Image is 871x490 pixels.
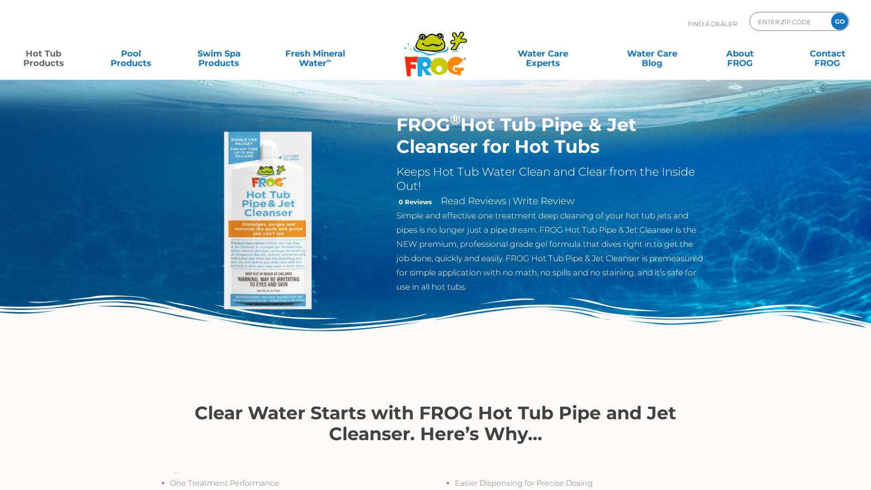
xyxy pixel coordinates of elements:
h2: Keeps Hot Tub Water Clean and Clear from the Inside Out! [396,165,706,193]
p: . [175,463,697,477]
a: Water CareBlog [618,44,686,63]
img: Frog Products Logo [399,19,472,77]
span: | [508,197,511,206]
a: Swim SpaProducts [185,44,253,63]
strong: 0 Reviews [399,198,432,206]
h2: Clear Water Starts with FROG Hot Tub Pipe and Jet Cleanser. Here’s Why… [175,403,697,444]
p: Find A Dealer [688,12,737,36]
a: ContactFROG [793,44,862,63]
a: PoolProducts [97,44,166,63]
sup: ∞ [327,57,331,64]
a: AboutFROG [706,44,774,63]
sup: ® [450,111,460,128]
a: Read Reviews [441,195,506,207]
input: GO [831,13,848,30]
h1: FROG Hot Tub Pipe & Jet Cleanser for Hot Tubs [396,114,706,158]
a: Fresh MineralWater∞ [272,44,358,63]
a: Water CareExperts [488,44,599,63]
li: Easier Dispensing for Precise Dosing [455,477,721,490]
a: Hot TubProducts [9,44,78,63]
a: Write Review [513,195,574,207]
p: Simple and effective one treatment deep cleaning of your hot tub jets and pipes is no longer just... [396,208,706,294]
img: Hot-Tub-Pipe-Jet-Cleanser-Singular-Packet_500x500.webp [165,114,383,331]
li: One Treatment Performance [170,477,436,490]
